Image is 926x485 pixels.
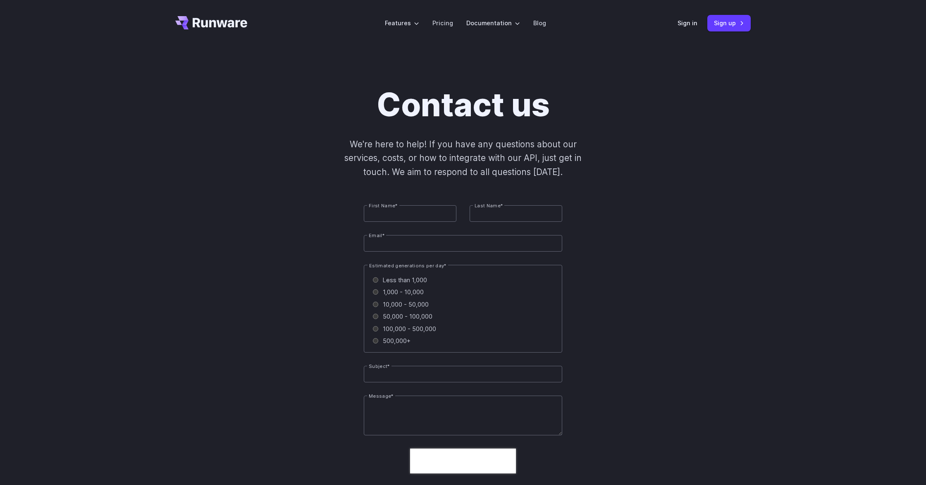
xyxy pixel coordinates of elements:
[369,363,387,369] span: Subject
[331,137,595,179] p: We're here to help! If you have any questions about our services, costs, or how to integrate with...
[383,312,432,321] span: 50,000 - 100,000
[383,324,436,334] span: 100,000 - 500,000
[678,18,697,28] a: Sign in
[369,203,395,209] span: First Name
[385,18,419,28] label: Features
[369,393,391,399] span: Message
[383,287,424,297] span: 1,000 - 10,000
[175,16,247,29] a: Go to /
[373,314,378,319] input: 50,000 - 100,000
[369,233,382,238] span: Email
[373,302,378,307] input: 10,000 - 50,000
[373,277,378,283] input: Less than 1,000
[432,18,453,28] a: Pricing
[383,275,427,285] span: Less than 1,000
[707,15,751,31] a: Sign up
[383,300,429,309] span: 10,000 - 50,000
[373,326,378,331] input: 100,000 - 500,000
[466,18,520,28] label: Documentation
[533,18,546,28] a: Blog
[369,263,444,269] span: Estimated generations per day
[383,336,410,346] span: 500,000+
[373,289,378,295] input: 1,000 - 10,000
[373,338,378,343] input: 500,000+
[475,203,501,209] span: Last Name
[377,86,550,124] h1: Contact us
[410,449,516,473] iframe: reCAPTCHA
